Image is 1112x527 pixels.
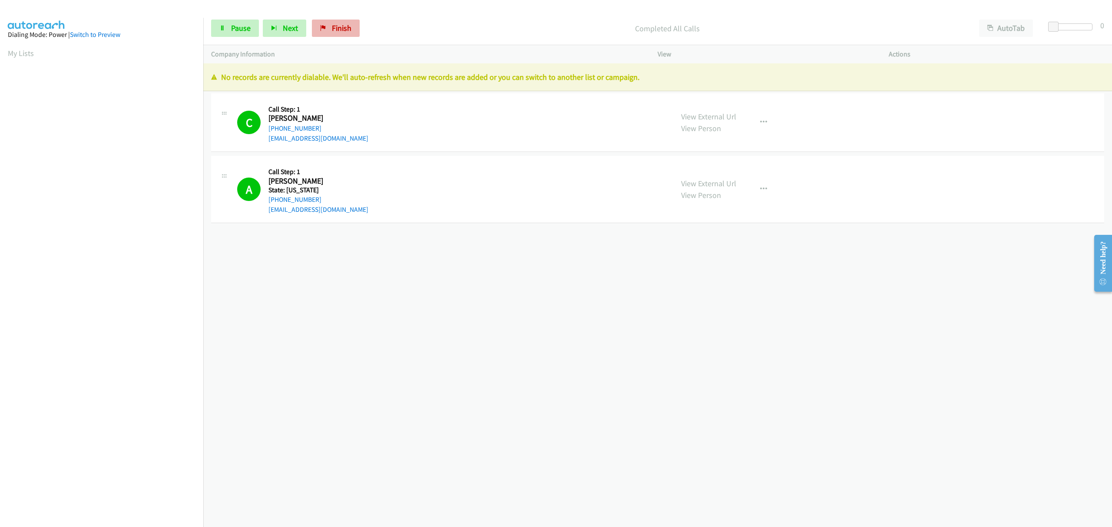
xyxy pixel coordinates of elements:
[268,168,368,176] h5: Call Step: 1
[312,20,360,37] a: Finish
[237,111,261,134] h1: C
[211,71,1104,83] p: No records are currently dialable. We'll auto-refresh when new records are added or you can switc...
[681,112,736,122] a: View External Url
[8,67,203,479] iframe: Dialpad
[268,205,368,214] a: [EMAIL_ADDRESS][DOMAIN_NAME]
[268,113,348,123] h2: [PERSON_NAME]
[263,20,306,37] button: Next
[268,134,368,142] a: [EMAIL_ADDRESS][DOMAIN_NAME]
[211,49,642,59] p: Company Information
[1052,23,1092,30] div: Delay between calls (in seconds)
[283,23,298,33] span: Next
[681,123,721,133] a: View Person
[268,176,348,186] h2: [PERSON_NAME]
[371,23,963,34] p: Completed All Calls
[8,30,195,40] div: Dialing Mode: Power |
[681,178,736,188] a: View External Url
[889,49,1104,59] p: Actions
[681,190,721,200] a: View Person
[268,186,368,194] h5: State: [US_STATE]
[8,48,34,58] a: My Lists
[70,30,120,39] a: Switch to Preview
[268,195,321,204] a: [PHONE_NUMBER]
[268,124,321,132] a: [PHONE_NUMBER]
[979,20,1033,37] button: AutoTab
[231,23,251,33] span: Pause
[658,49,873,59] p: View
[237,178,261,201] h1: A
[332,23,351,33] span: Finish
[1100,20,1104,31] div: 0
[268,105,368,114] h5: Call Step: 1
[211,20,259,37] a: Pause
[1087,229,1112,298] iframe: Resource Center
